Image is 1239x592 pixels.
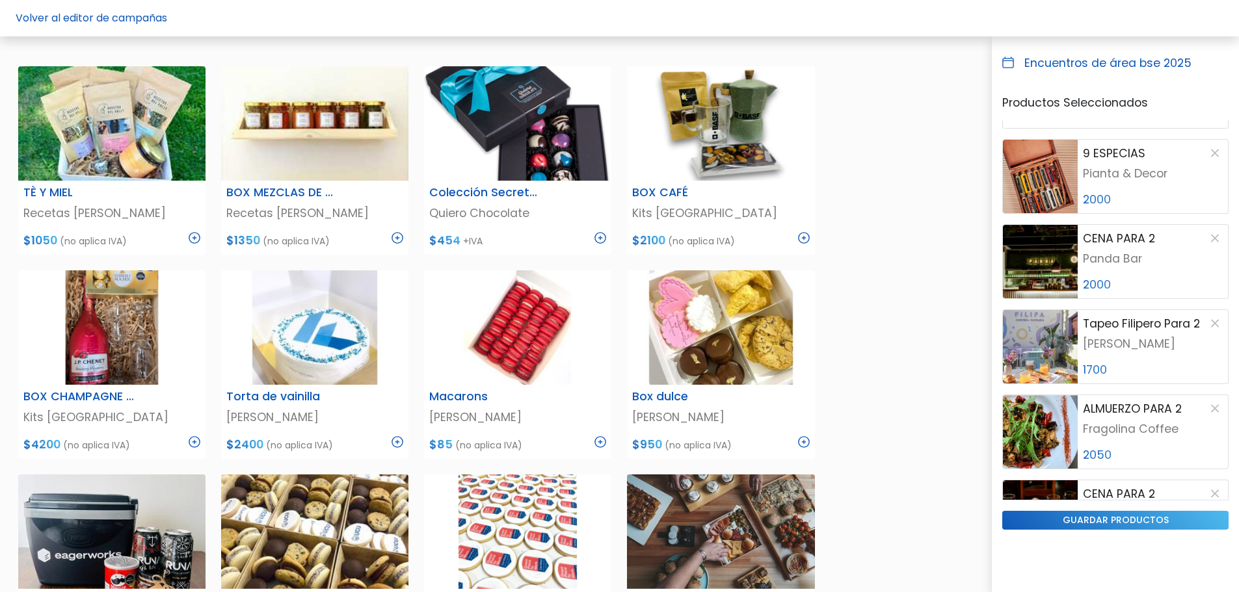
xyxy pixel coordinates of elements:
[632,437,662,452] span: $950
[1083,335,1223,352] p: [PERSON_NAME]
[627,270,814,385] img: thumb_2000___2000-Photoroom_-_2024-09-23T143311.146.jpg
[627,66,814,255] a: BOX CAFÉ Kits [GEOGRAPHIC_DATA] $2100 (no aplica IVA)
[16,390,144,404] h6: BOX CHAMPAGNE PARA 2
[221,66,408,181] img: thumb_WhatsApp_Image_2024-11-11_at_16.48.26.jpeg
[421,186,550,199] h6: Colección Secretaria
[627,474,814,589] img: thumb_image00028__2_.jpeg
[1083,191,1223,208] p: 2000
[632,233,665,248] span: $2100
[263,235,330,248] span: (no aplica IVA)
[1002,57,1014,68] img: calendar_blue-ac3b0d226928c1d0a031b7180dff2cef00a061937492cb3cf56fc5c027ac901f.svg
[18,474,206,589] img: thumb_PHOTO-2024-03-26-08-59-59_2.jpg
[429,437,453,452] span: $85
[226,233,260,248] span: $1350
[23,233,57,248] span: $1050
[392,232,403,244] img: plus_icon-3fa29c8c201d8ce5b7c3ad03cb1d2b720885457b696e93dcc2ba0c445e8c3955.svg
[1083,276,1223,293] p: 2000
[665,439,732,452] span: (no aplica IVA)
[429,233,460,248] span: $454
[23,205,200,222] p: Recetas [PERSON_NAME]
[63,439,130,452] span: (no aplica IVA)
[18,66,206,255] a: TÈ Y MIEL Recetas [PERSON_NAME] $1050 (no aplica IVA)
[1083,400,1182,417] p: ALMUERZO PARA 2
[189,436,200,448] img: plus_icon-3fa29c8c201d8ce5b7c3ad03cb1d2b720885457b696e93dcc2ba0c445e8c3955.svg
[18,270,206,385] img: thumb_Dise%C3%B1o_sin_t%C3%ADtulo_-_2025-02-17T100854.687.png
[627,270,814,459] a: Box dulce [PERSON_NAME] $950 (no aplica IVA)
[424,270,611,385] img: thumb_2000___2000-Photoroom_-_2024-09-23T143401.643.jpg
[221,270,408,385] img: thumb_2000___2000-Photoroom_-_2024-09-23T143436.038.jpg
[1003,395,1078,469] img: product image
[16,186,144,199] h6: TÈ Y MIEL
[1083,485,1155,502] p: CENA PARA 2
[632,409,809,426] p: [PERSON_NAME]
[18,270,206,459] a: BOX CHAMPAGNE PARA 2 Kits [GEOGRAPHIC_DATA] $4200 (no aplica IVA)
[1002,511,1229,530] input: guardar productos
[668,235,735,248] span: (no aplica IVA)
[421,390,550,404] h6: Macarons
[1083,420,1223,437] p: Fragolina Coffee
[1083,250,1223,267] p: Panda Bar
[1003,225,1078,298] img: product image
[429,409,606,426] p: [PERSON_NAME]
[189,232,200,244] img: plus_icon-3fa29c8c201d8ce5b7c3ad03cb1d2b720885457b696e93dcc2ba0c445e8c3955.svg
[455,439,522,452] span: (no aplica IVA)
[594,436,606,448] img: plus_icon-3fa29c8c201d8ce5b7c3ad03cb1d2b720885457b696e93dcc2ba0c445e8c3955.svg
[67,12,187,38] div: ¿Necesitás ayuda?
[18,66,206,181] img: thumb_PHOTO-2024-04-09-14-21-58.jpg
[221,66,408,255] a: BOX MEZCLAS DE CONDIMENTOS Recetas [PERSON_NAME] $1350 (no aplica IVA)
[221,474,408,589] img: thumb_WhatsApp_Image_2024-01-29_at_11.47.40.jpeg
[1003,310,1078,383] img: product image
[1083,165,1223,182] p: Pianta & Decor
[1083,230,1155,247] p: CENA PARA 2
[1002,96,1229,110] h6: Productos Seleccionados
[624,186,753,199] h6: BOX CAFÉ
[1024,57,1192,70] h6: Encuentros de área bse 2025
[226,205,403,222] p: Recetas [PERSON_NAME]
[627,66,814,181] img: thumb_2000___2000-Photoroom__49_.png
[1083,315,1200,332] p: Tapeo Filipero Para 2
[1083,361,1223,378] p: 1700
[424,66,611,181] img: thumb_secretaria.png
[798,436,810,448] img: plus_icon-3fa29c8c201d8ce5b7c3ad03cb1d2b720885457b696e93dcc2ba0c445e8c3955.svg
[16,10,167,25] a: Volver al editor de campañas
[632,205,809,222] p: Kits [GEOGRAPHIC_DATA]
[1083,145,1145,162] p: 9 ESPECIAS
[1083,446,1223,463] p: 2050
[23,409,200,426] p: Kits [GEOGRAPHIC_DATA]
[23,437,60,452] span: $4200
[266,439,333,452] span: (no aplica IVA)
[424,474,611,589] img: thumb_Dise%C3%B1o_sin_t%C3%ADtulo_-_2025-02-07T094711.956.png
[221,270,408,459] a: Torta de vainilla [PERSON_NAME] $2400 (no aplica IVA)
[624,390,753,404] h6: Box dulce
[798,232,810,244] img: plus_icon-3fa29c8c201d8ce5b7c3ad03cb1d2b720885457b696e93dcc2ba0c445e8c3955.svg
[226,437,263,452] span: $2400
[429,205,606,222] p: Quiero Chocolate
[1003,140,1078,213] img: product image
[463,235,483,248] span: +IVA
[60,235,127,248] span: (no aplica IVA)
[424,270,611,459] a: Macarons [PERSON_NAME] $85 (no aplica IVA)
[219,390,347,404] h6: Torta de vainilla
[424,66,611,255] a: Colección Secretaria Quiero Chocolate $454 +IVA
[219,186,347,199] h6: BOX MEZCLAS DE CONDIMENTOS
[226,409,403,426] p: [PERSON_NAME]
[392,436,403,448] img: plus_icon-3fa29c8c201d8ce5b7c3ad03cb1d2b720885457b696e93dcc2ba0c445e8c3955.svg
[594,232,606,244] img: plus_icon-3fa29c8c201d8ce5b7c3ad03cb1d2b720885457b696e93dcc2ba0c445e8c3955.svg
[1003,480,1078,554] img: product image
